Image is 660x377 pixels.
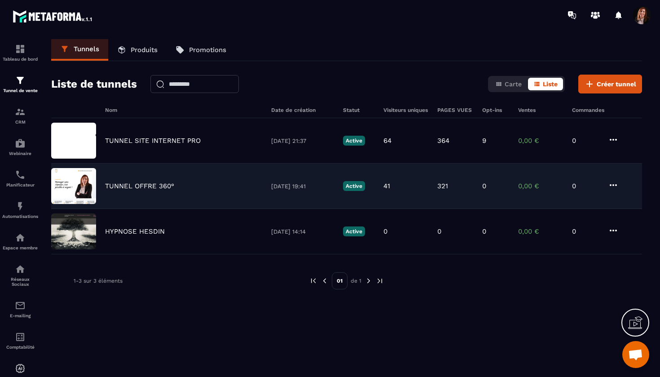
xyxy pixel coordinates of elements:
[15,363,26,374] img: automations
[51,75,137,93] h2: Liste de tunnels
[2,325,38,356] a: accountantaccountantComptabilité
[105,182,174,190] p: TUNNEL OFFRE 360°
[597,80,636,89] span: Créer tunnel
[2,163,38,194] a: schedulerschedulerPlanificateur
[108,39,167,61] a: Produits
[271,228,334,235] p: [DATE] 14:14
[51,168,96,204] img: image
[518,227,563,235] p: 0,00 €
[105,227,165,235] p: HYPNOSE HESDIN
[51,39,108,61] a: Tunnels
[15,138,26,149] img: automations
[518,107,563,113] h6: Ventes
[15,201,26,212] img: automations
[365,277,373,285] img: next
[15,75,26,86] img: formation
[2,37,38,68] a: formationformationTableau de bord
[2,257,38,293] a: social-networksocial-networkRéseaux Sociaux
[2,68,38,100] a: formationformationTunnel de vente
[15,264,26,275] img: social-network
[343,107,374,113] h6: Statut
[351,277,361,284] p: de 1
[74,45,99,53] p: Tunnels
[15,106,26,117] img: formation
[2,214,38,219] p: Automatisations
[167,39,235,61] a: Promotions
[105,107,262,113] h6: Nom
[13,8,93,24] img: logo
[437,107,473,113] h6: PAGES VUES
[2,182,38,187] p: Planificateur
[2,100,38,131] a: formationformationCRM
[622,341,649,368] a: Ouvrir le chat
[2,313,38,318] p: E-mailing
[332,272,348,289] p: 01
[105,137,201,145] p: TUNNEL SITE INTERNET PRO
[482,107,509,113] h6: Opt-ins
[2,226,38,257] a: automationsautomationsEspace membre
[383,227,387,235] p: 0
[572,137,599,145] p: 0
[2,88,38,93] p: Tunnel de vente
[482,227,486,235] p: 0
[51,123,96,159] img: image
[376,277,384,285] img: next
[343,226,365,236] p: Active
[383,182,390,190] p: 41
[572,227,599,235] p: 0
[271,183,334,190] p: [DATE] 19:41
[2,120,38,124] p: CRM
[482,182,486,190] p: 0
[528,78,563,90] button: Liste
[309,277,317,285] img: prev
[490,78,527,90] button: Carte
[15,300,26,311] img: email
[578,75,642,93] button: Créer tunnel
[74,278,123,284] p: 1-3 sur 3 éléments
[15,169,26,180] img: scheduler
[383,137,392,145] p: 64
[437,137,449,145] p: 364
[131,46,158,54] p: Produits
[15,332,26,342] img: accountant
[321,277,329,285] img: prev
[437,182,448,190] p: 321
[2,277,38,287] p: Réseaux Sociaux
[2,345,38,350] p: Comptabilité
[505,80,522,88] span: Carte
[271,107,334,113] h6: Date de création
[437,227,441,235] p: 0
[2,57,38,62] p: Tableau de bord
[343,181,365,191] p: Active
[383,107,428,113] h6: Visiteurs uniques
[2,131,38,163] a: automationsautomationsWebinaire
[518,137,563,145] p: 0,00 €
[2,245,38,250] p: Espace membre
[189,46,226,54] p: Promotions
[2,293,38,325] a: emailemailE-mailing
[2,194,38,226] a: automationsautomationsAutomatisations
[518,182,563,190] p: 0,00 €
[2,151,38,156] p: Webinaire
[15,44,26,54] img: formation
[271,137,334,144] p: [DATE] 21:37
[343,136,365,146] p: Active
[51,213,96,249] img: image
[543,80,558,88] span: Liste
[572,182,599,190] p: 0
[15,232,26,243] img: automations
[572,107,604,113] h6: Commandes
[482,137,486,145] p: 9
